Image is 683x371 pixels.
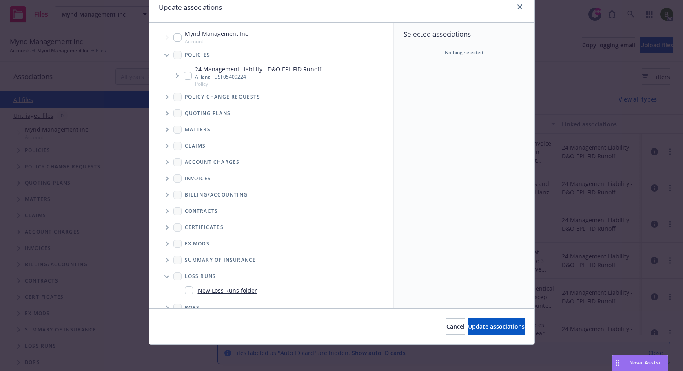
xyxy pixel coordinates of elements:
span: Claims [185,144,206,148]
button: Nova Assist [612,355,668,371]
span: Nova Assist [629,359,661,366]
span: Matters [185,127,211,132]
button: Update associations [468,318,525,335]
a: close [515,2,525,12]
div: Drag to move [612,355,623,371]
span: Billing/Accounting [185,192,248,197]
span: Ex Mods [185,241,210,246]
span: Nothing selected [445,49,483,56]
span: Account charges [185,160,240,165]
span: Update associations [468,322,525,330]
span: Invoices [185,176,211,181]
span: Mynd Management Inc [185,29,248,38]
span: Selected associations [404,29,525,39]
span: Summary of insurance [185,258,256,263]
h1: Update associations [159,2,222,13]
span: BORs [185,305,200,310]
div: Allianz - USF05409224 [195,73,321,80]
span: Policy change requests [185,95,260,99]
a: New Loss Runs folder [198,286,257,295]
span: Certificates [185,225,224,230]
span: Quoting plans [185,111,231,116]
a: 24 Management Liability - D&O EPL FID Runoff [195,65,321,73]
button: Cancel [446,318,465,335]
span: Policies [185,53,211,57]
span: Account [185,38,248,45]
div: Folder Tree Example [149,187,393,316]
span: Contracts [185,209,218,214]
span: Loss Runs [185,274,216,279]
div: Tree Example [149,28,393,186]
span: Policy [195,80,321,87]
span: Cancel [446,322,465,330]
